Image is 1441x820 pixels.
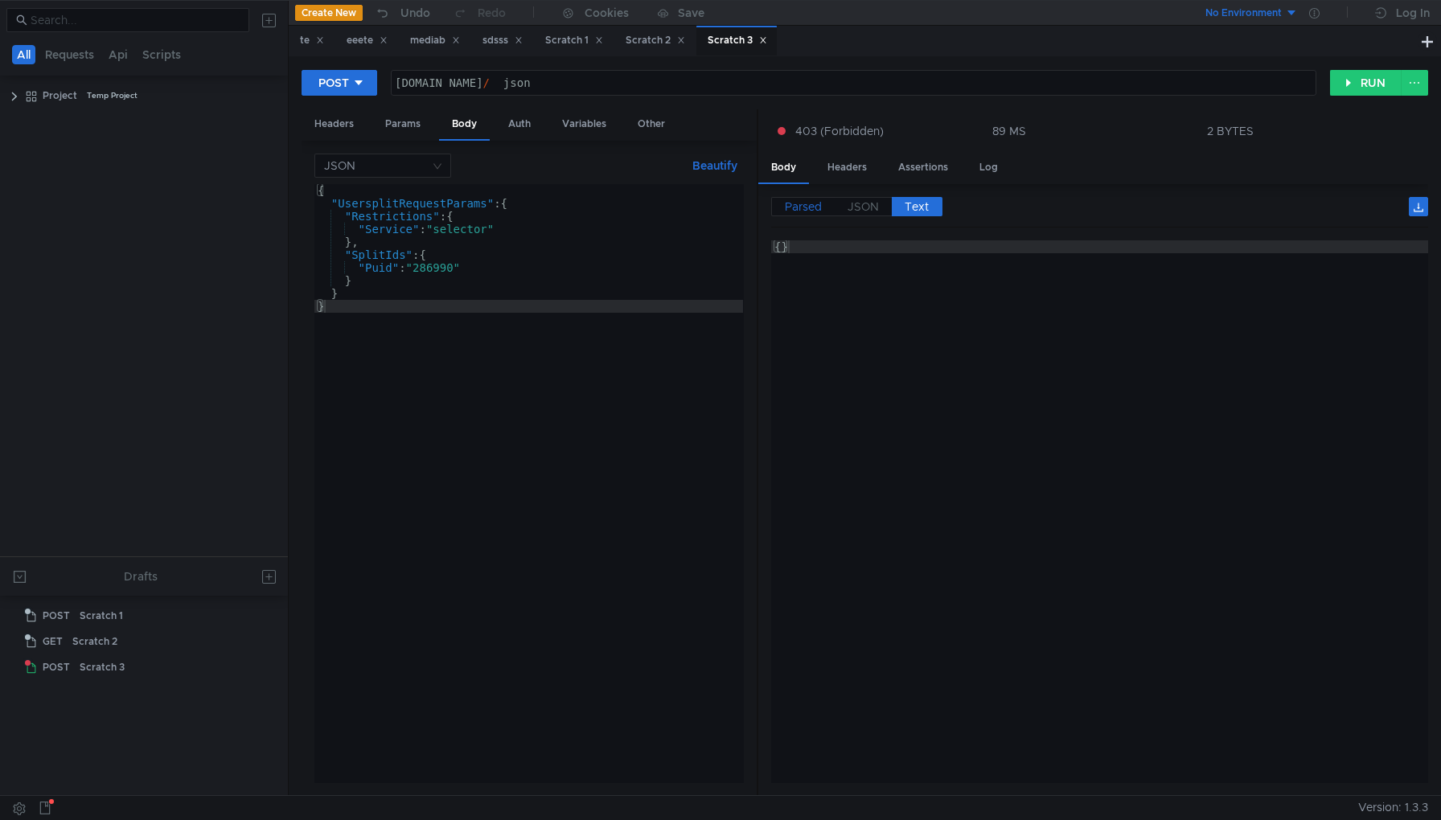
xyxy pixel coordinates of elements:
[967,153,1011,182] div: Log
[785,199,822,214] span: Parsed
[686,156,744,175] button: Beautify
[905,199,929,214] span: Text
[72,629,117,654] div: Scratch 2
[626,32,685,49] div: Scratch 2
[87,84,138,108] div: Temp Project
[302,70,377,96] button: POST
[347,32,388,49] div: eeete
[43,655,70,679] span: POST
[885,153,961,182] div: Assertions
[585,3,629,23] div: Cookies
[318,74,349,92] div: POST
[439,109,490,141] div: Body
[478,3,506,23] div: Redo
[1396,3,1430,23] div: Log In
[124,567,158,586] div: Drafts
[848,199,879,214] span: JSON
[43,629,63,654] span: GET
[302,109,367,139] div: Headers
[138,45,186,64] button: Scripts
[372,109,433,139] div: Params
[1205,6,1282,21] div: No Environment
[43,604,70,628] span: POST
[300,32,324,49] div: te
[625,109,678,139] div: Other
[482,32,523,49] div: sdsss
[410,32,460,49] div: mediab
[104,45,133,64] button: Api
[992,124,1026,138] div: 89 MS
[1358,796,1428,819] span: Version: 1.3.3
[1330,70,1402,96] button: RUN
[545,32,603,49] div: Scratch 1
[40,45,99,64] button: Requests
[295,5,363,21] button: Create New
[549,109,619,139] div: Variables
[43,84,77,108] div: Project
[441,1,517,25] button: Redo
[678,7,704,18] div: Save
[758,153,809,184] div: Body
[363,1,441,25] button: Undo
[708,32,767,49] div: Scratch 3
[12,45,35,64] button: All
[80,604,123,628] div: Scratch 1
[80,655,125,679] div: Scratch 3
[815,153,880,182] div: Headers
[795,122,884,140] span: 403 (Forbidden)
[31,11,240,29] input: Search...
[400,3,430,23] div: Undo
[1207,124,1254,138] div: 2 BYTES
[495,109,544,139] div: Auth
